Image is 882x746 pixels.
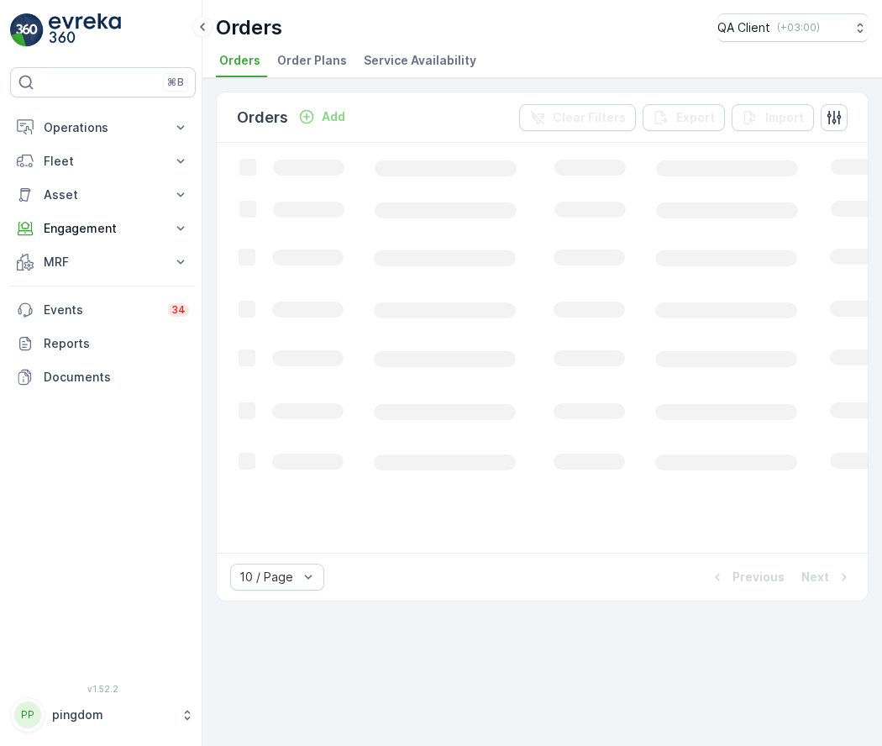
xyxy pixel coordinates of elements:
[643,104,725,131] button: Export
[10,697,196,733] button: PPpingdom
[49,13,121,47] img: logo_light-DOdMpM7g.png
[10,327,196,360] a: Reports
[322,108,345,125] p: Add
[676,109,715,126] p: Export
[171,303,186,317] p: 34
[10,212,196,245] button: Engagement
[14,701,41,728] div: PP
[732,104,814,131] button: Import
[732,569,785,586] p: Previous
[52,707,172,723] p: pingdom
[10,293,196,327] a: Events34
[10,111,196,144] button: Operations
[553,109,626,126] p: Clear Filters
[707,567,786,587] button: Previous
[800,567,854,587] button: Next
[237,106,288,129] p: Orders
[291,107,352,127] button: Add
[765,109,804,126] p: Import
[717,13,869,42] button: QA Client(+03:00)
[364,52,476,69] span: Service Availability
[44,153,162,170] p: Fleet
[44,119,162,136] p: Operations
[10,144,196,178] button: Fleet
[10,13,44,47] img: logo
[10,178,196,212] button: Asset
[10,684,196,694] span: v 1.52.2
[519,104,636,131] button: Clear Filters
[44,254,162,271] p: MRF
[216,14,282,41] p: Orders
[167,76,184,89] p: ⌘B
[44,302,158,318] p: Events
[44,186,162,203] p: Asset
[10,245,196,279] button: MRF
[717,19,770,36] p: QA Client
[44,335,189,352] p: Reports
[44,369,189,386] p: Documents
[219,52,260,69] span: Orders
[44,220,162,237] p: Engagement
[777,21,820,34] p: ( +03:00 )
[801,569,829,586] p: Next
[10,360,196,394] a: Documents
[277,52,347,69] span: Order Plans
